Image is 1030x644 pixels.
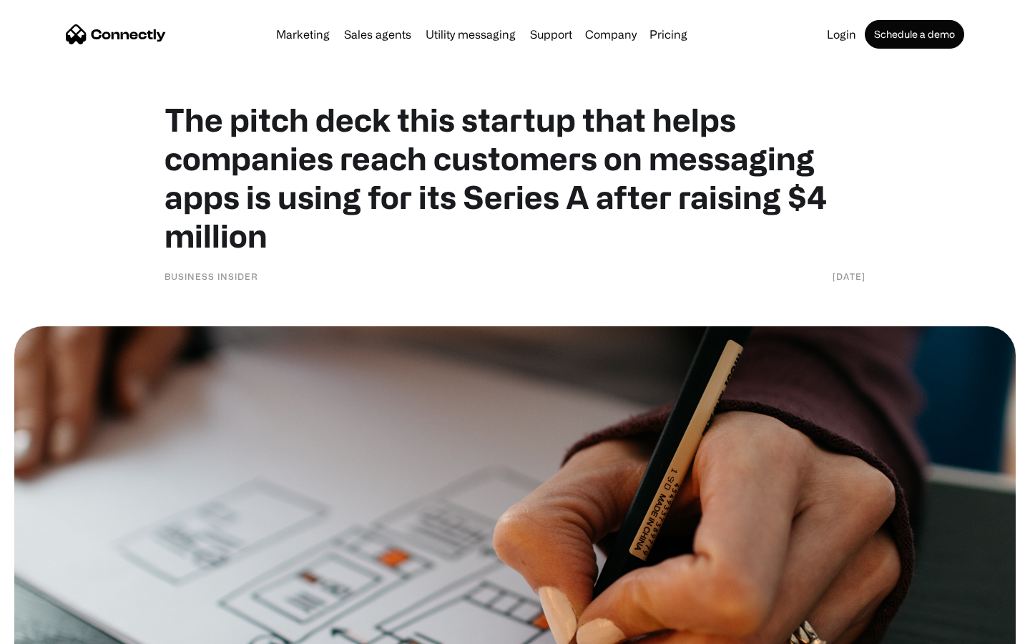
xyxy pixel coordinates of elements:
[524,29,578,40] a: Support
[644,29,693,40] a: Pricing
[29,619,86,639] ul: Language list
[165,269,258,283] div: Business Insider
[585,24,637,44] div: Company
[821,29,862,40] a: Login
[270,29,335,40] a: Marketing
[833,269,865,283] div: [DATE]
[865,20,964,49] a: Schedule a demo
[420,29,521,40] a: Utility messaging
[338,29,417,40] a: Sales agents
[165,100,865,255] h1: The pitch deck this startup that helps companies reach customers on messaging apps is using for i...
[14,619,86,639] aside: Language selected: English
